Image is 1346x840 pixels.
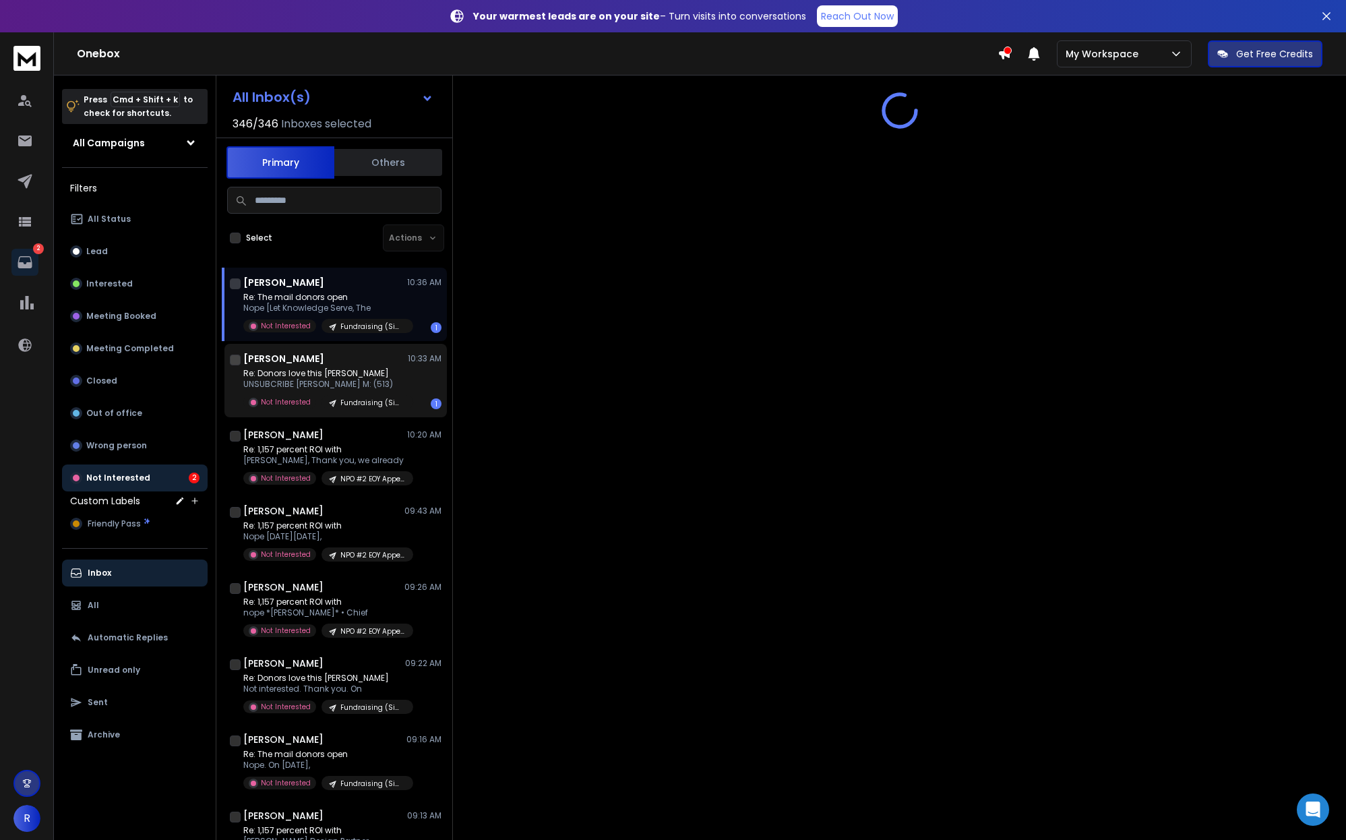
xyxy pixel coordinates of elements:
[243,597,405,607] p: Re: 1,157 percent ROI with
[243,504,324,518] h1: [PERSON_NAME]
[243,749,405,760] p: Re: The mail donors open
[406,734,441,745] p: 09:16 AM
[817,5,898,27] a: Reach Out Now
[73,136,145,150] h1: All Campaigns
[243,368,405,379] p: Re: Donors love this [PERSON_NAME]
[243,760,405,771] p: Nope. On [DATE],
[407,277,441,288] p: 10:36 AM
[261,778,311,788] p: Not Interested
[243,607,405,618] p: nope *[PERSON_NAME]* • Chief
[62,721,208,748] button: Archive
[62,179,208,198] h3: Filters
[408,353,441,364] p: 10:33 AM
[62,510,208,537] button: Friendly Pass
[62,560,208,587] button: Inbox
[246,233,272,243] label: Select
[86,408,142,419] p: Out of office
[62,129,208,156] button: All Campaigns
[243,455,405,466] p: [PERSON_NAME], Thank you, we already
[243,428,324,442] h1: [PERSON_NAME]
[243,531,405,542] p: Nope [DATE][DATE],
[88,665,140,676] p: Unread only
[11,249,38,276] a: 2
[407,810,441,821] p: 09:13 AM
[86,343,174,354] p: Meeting Completed
[77,46,998,62] h1: Onebox
[821,9,894,23] p: Reach Out Now
[13,46,40,71] img: logo
[88,729,120,740] p: Archive
[88,697,108,708] p: Sent
[1066,47,1144,61] p: My Workspace
[431,398,441,409] div: 1
[243,673,405,684] p: Re: Donors love this [PERSON_NAME]
[243,580,324,594] h1: [PERSON_NAME]
[62,432,208,459] button: Wrong person
[431,322,441,333] div: 1
[62,592,208,619] button: All
[86,376,117,386] p: Closed
[62,400,208,427] button: Out of office
[473,9,806,23] p: – Turn visits into conversations
[70,494,140,508] h3: Custom Labels
[243,292,405,303] p: Re: The mail donors open
[86,278,133,289] p: Interested
[86,440,147,451] p: Wrong person
[86,246,108,257] p: Lead
[1208,40,1322,67] button: Get Free Credits
[84,93,193,120] p: Press to check for shortcuts.
[281,116,371,132] h3: Inboxes selected
[1236,47,1313,61] p: Get Free Credits
[243,684,405,694] p: Not interested. Thank you. On
[261,702,311,712] p: Not Interested
[334,148,442,177] button: Others
[405,658,441,669] p: 09:22 AM
[226,146,334,179] button: Primary
[404,582,441,593] p: 09:26 AM
[261,626,311,636] p: Not Interested
[243,809,324,822] h1: [PERSON_NAME]
[86,311,156,322] p: Meeting Booked
[233,116,278,132] span: 346 / 346
[243,379,405,390] p: UNSUBCRIBE [PERSON_NAME] M: (513)
[473,9,660,23] strong: Your warmest leads are on your site
[62,464,208,491] button: Not Interested2
[189,473,200,483] div: 2
[13,805,40,832] button: R
[243,733,324,746] h1: [PERSON_NAME]
[340,550,405,560] p: NPO #2 EOY Appeals
[62,270,208,297] button: Interested
[243,276,324,289] h1: [PERSON_NAME]
[233,90,311,104] h1: All Inbox(s)
[243,825,405,836] p: Re: 1,157 percent ROI with
[88,568,111,578] p: Inbox
[62,367,208,394] button: Closed
[340,702,405,713] p: Fundraising (Simply Noted)
[86,473,150,483] p: Not Interested
[88,632,168,643] p: Automatic Replies
[88,518,141,529] span: Friendly Pass
[407,429,441,440] p: 10:20 AM
[62,303,208,330] button: Meeting Booked
[340,322,405,332] p: Fundraising (Simply Noted)
[88,600,99,611] p: All
[340,398,405,408] p: Fundraising (Simply Noted)
[243,520,405,531] p: Re: 1,157 percent ROI with
[243,303,405,313] p: Nope [Let Knowledge Serve, The
[62,689,208,716] button: Sent
[62,206,208,233] button: All Status
[243,657,324,670] h1: [PERSON_NAME]
[404,506,441,516] p: 09:43 AM
[1297,793,1329,826] div: Open Intercom Messenger
[88,214,131,224] p: All Status
[222,84,444,111] button: All Inbox(s)
[62,238,208,265] button: Lead
[261,473,311,483] p: Not Interested
[340,779,405,789] p: Fundraising (Simply Noted)
[261,397,311,407] p: Not Interested
[33,243,44,254] p: 2
[340,626,405,636] p: NPO #2 EOY Appeals
[62,657,208,684] button: Unread only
